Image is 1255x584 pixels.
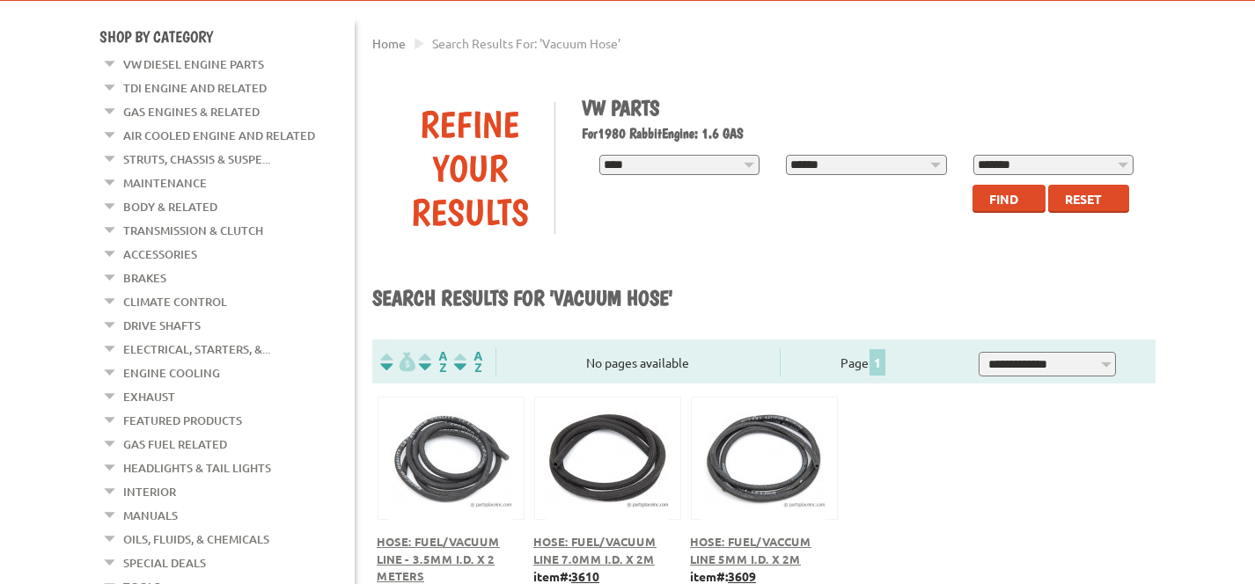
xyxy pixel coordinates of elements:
a: VW Diesel Engine Parts [123,53,264,76]
a: Special Deals [123,551,206,574]
a: TDI Engine and Related [123,77,267,99]
u: 3609 [728,568,756,584]
h1: Search results for 'vacuum hose' [372,285,1156,313]
a: Transmission & Clutch [123,219,263,242]
a: Exhaust [123,385,175,408]
a: Home [372,35,406,51]
a: Struts, Chassis & Suspe... [123,148,270,171]
a: Air Cooled Engine and Related [123,124,315,147]
span: Search results for: 'vacuum hose' [432,35,620,51]
button: Find [972,185,1046,213]
a: Accessories [123,243,197,266]
a: Electrical, Starters, &... [123,338,270,361]
u: 3610 [571,568,599,584]
a: Manuals [123,504,178,527]
a: Hose: Fuel/Vaccum Line 5mm I.D. x 2m [690,534,811,566]
img: Sort by Headline [415,352,451,372]
span: 1 [870,349,885,376]
a: Headlights & Tail Lights [123,456,271,479]
a: Hose: Fuel/Vacuum Line 7.0mm I.D. x 2m [533,534,657,566]
a: Climate Control [123,290,227,313]
a: Hose: Fuel/Vacuum Line - 3.5mm I.D. x 2 meters [377,534,500,583]
div: Refine Your Results [385,102,554,234]
a: Engine Cooling [123,361,220,384]
a: Oils, Fluids, & Chemicals [123,528,269,551]
span: Engine: 1.6 GAS [662,125,744,142]
a: Gas Engines & Related [123,100,260,123]
a: Gas Fuel Related [123,433,227,456]
img: filterpricelow.svg [380,352,415,372]
div: Page [780,347,948,376]
a: Interior [123,480,176,503]
span: Find [989,191,1018,207]
a: Drive Shafts [123,314,201,337]
span: For [582,125,598,142]
h4: Shop By Category [99,27,355,46]
button: Reset [1048,185,1129,213]
a: Brakes [123,266,166,289]
img: Sort by Sales Rank [451,352,486,372]
b: item#: [533,568,599,584]
a: Maintenance [123,172,207,194]
div: No pages available [496,354,780,372]
h2: 1980 Rabbit [582,125,1143,142]
span: Reset [1065,191,1102,207]
a: Featured Products [123,409,242,432]
b: item#: [690,568,756,584]
a: Body & Related [123,195,217,218]
h1: VW Parts [582,95,1143,120]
